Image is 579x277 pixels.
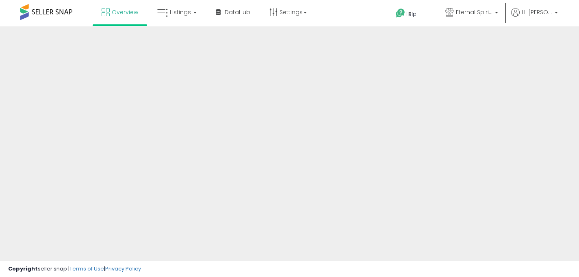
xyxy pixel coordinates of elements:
[395,8,406,18] i: Get Help
[511,8,558,26] a: Hi [PERSON_NAME]
[170,8,191,16] span: Listings
[105,265,141,273] a: Privacy Policy
[225,8,250,16] span: DataHub
[406,11,416,17] span: Help
[112,8,138,16] span: Overview
[456,8,492,16] span: Eternal Spirits
[522,8,552,16] span: Hi [PERSON_NAME]
[8,265,141,273] div: seller snap | |
[69,265,104,273] a: Terms of Use
[389,2,432,26] a: Help
[8,265,38,273] strong: Copyright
